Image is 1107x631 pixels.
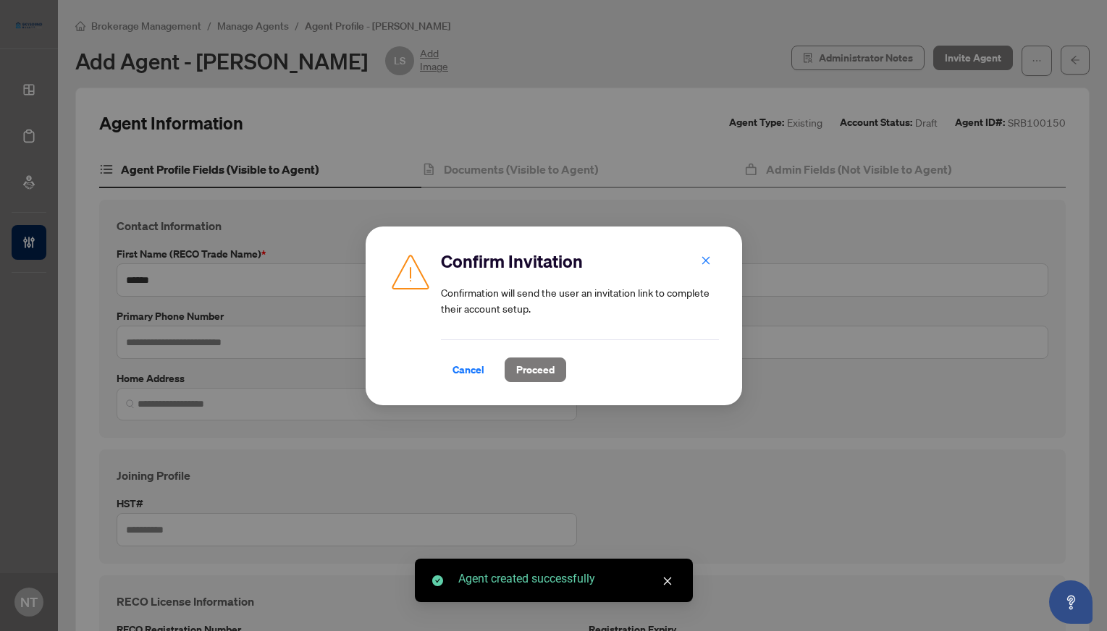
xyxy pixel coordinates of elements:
[505,357,566,382] button: Proceed
[701,255,711,265] span: close
[453,358,484,381] span: Cancel
[389,250,432,293] img: Caution Icon
[441,357,496,382] button: Cancel
[458,570,675,588] div: Agent created successfully
[441,250,719,273] h2: Confirm Invitation
[441,284,719,316] article: Confirmation will send the user an invitation link to complete their account setup.
[660,573,675,589] a: Close
[432,575,443,586] span: check-circle
[662,576,673,586] span: close
[1049,580,1093,624] button: Open asap
[516,358,555,381] span: Proceed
